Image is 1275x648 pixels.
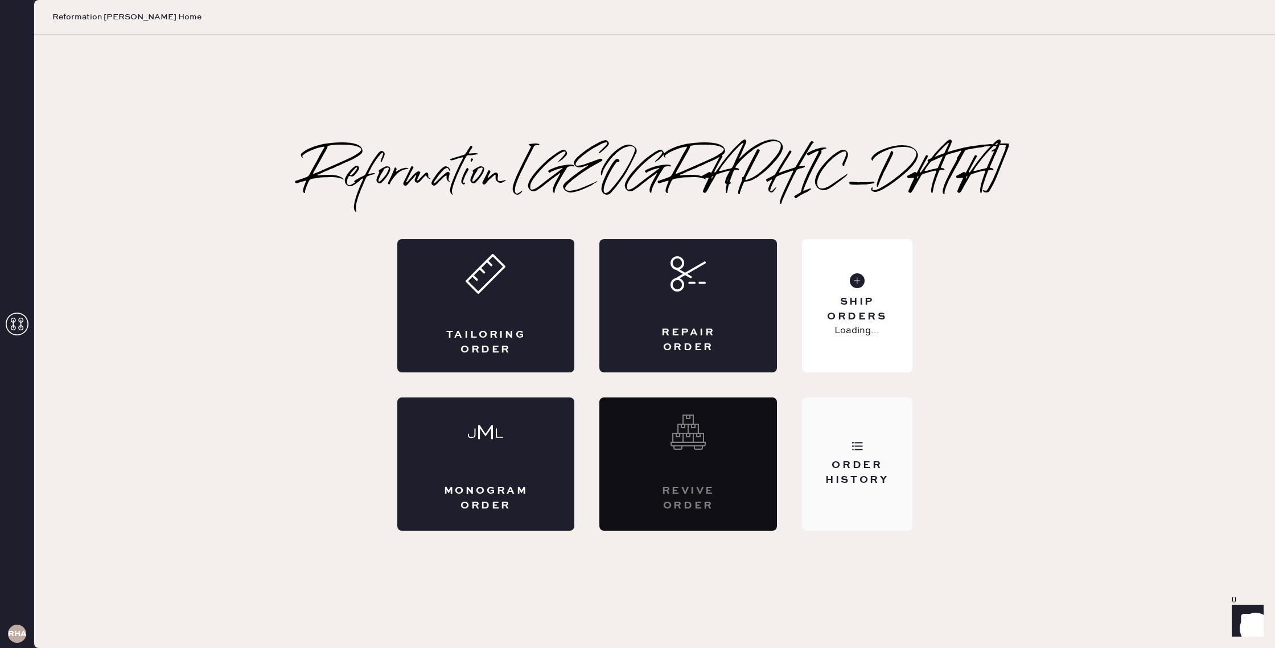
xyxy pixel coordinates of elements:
div: Repair Order [645,326,731,354]
div: Revive order [645,484,731,512]
h2: Reformation [GEOGRAPHIC_DATA] [303,153,1007,198]
h3: RHA [8,630,26,638]
div: Interested? Contact us at care@hemster.co [599,397,777,531]
div: Ship Orders [811,295,903,323]
div: Tailoring Order [443,328,529,356]
p: Loading... [834,324,879,338]
div: Order History [811,458,903,487]
iframe: Front Chat [1221,597,1270,646]
div: Monogram Order [443,484,529,512]
span: Reformation [PERSON_NAME] Home [52,11,201,23]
